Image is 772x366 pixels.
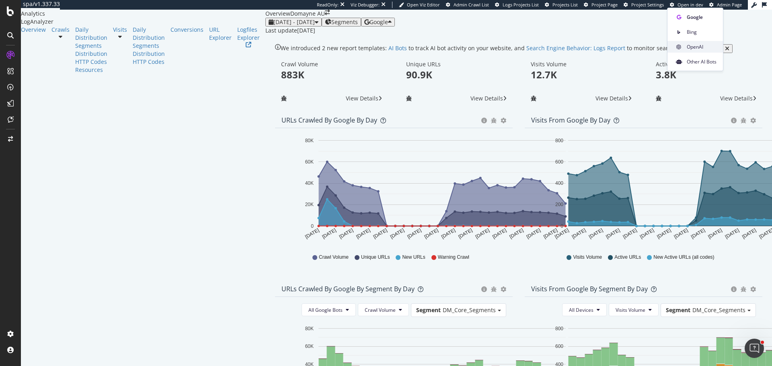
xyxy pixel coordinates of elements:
[750,118,756,123] div: gear
[302,303,356,316] button: All Google Bots
[750,286,756,292] div: gear
[281,68,382,82] p: 883K
[571,227,587,240] text: [DATE]
[305,344,314,349] text: 60K
[690,227,706,240] text: [DATE]
[531,285,648,293] div: Visits from Google By Segment By Day
[545,2,578,8] a: Projects List
[338,227,354,240] text: [DATE]
[358,303,409,316] button: Crawl Volume
[311,223,314,229] text: 0
[526,44,625,52] a: Search Engine Behavior: Logs Report
[75,26,107,42] a: Daily Distribution
[399,2,440,8] a: Open Viz Editor
[555,344,563,349] text: 600
[275,44,762,53] div: info banner
[21,18,265,26] div: LogAnalyzer
[501,286,506,292] div: gear
[281,116,377,124] div: URLs Crawled by Google by day
[573,254,602,261] span: Visits Volume
[561,223,563,229] text: 0
[491,227,507,240] text: [DATE]
[407,2,440,8] span: Open Viz Editor
[319,254,349,261] span: Crawl Volume
[591,2,618,8] span: Project Page
[491,118,497,123] div: bug
[209,26,232,42] a: URL Explorer
[666,306,690,314] span: Segment
[724,227,740,240] text: [DATE]
[75,66,107,74] a: Resources
[322,18,361,27] button: Segments
[554,227,570,240] text: [DATE]
[531,68,632,82] p: 12.7K
[438,254,469,261] span: Warning Crawl
[325,10,330,15] div: arrow-right-arrow-left
[423,227,439,240] text: [DATE]
[331,19,358,25] span: Segments
[321,227,337,240] text: [DATE]
[692,306,745,314] span: DM_Core_Segments
[75,42,107,58] a: Segments Distribution
[281,44,722,53] div: We introduced 2 new report templates: to track AI bot activity on your website, and to monitor se...
[308,307,343,313] span: All Google Bots
[372,227,388,240] text: [DATE]
[555,202,563,208] text: 200
[297,27,315,35] div: [DATE]
[281,135,591,246] svg: A chart.
[170,26,203,34] a: Conversions
[717,2,742,8] span: Admin Page
[555,138,563,143] text: 800
[446,2,489,8] a: Admin Crawl List
[361,254,390,261] span: Unique URLs
[416,306,441,314] span: Segment
[656,68,757,82] p: 3.8K
[745,339,764,358] iframe: Intercom live chat
[595,94,628,102] span: View Details
[237,26,260,42] div: Logfiles Explorer
[75,58,107,66] a: HTTP Codes
[605,227,621,240] text: [DATE]
[406,96,412,101] div: bug
[731,118,737,123] div: circle-info
[673,227,689,240] text: [DATE]
[406,61,507,68] div: Unique URLs
[531,96,536,101] div: bug
[113,26,127,34] a: Visits
[273,18,315,26] span: [DATE] - [DATE]
[470,94,503,102] span: View Details
[440,227,456,240] text: [DATE]
[305,138,314,143] text: 80K
[305,326,314,331] text: 80K
[741,227,757,240] text: [DATE]
[305,180,314,186] text: 40K
[281,61,382,68] div: Crawl Volume
[624,2,664,8] a: Project Settings
[51,26,70,34] a: Crawls
[365,307,396,313] span: Crawl Volume
[237,26,260,47] a: Logfiles Explorer
[562,303,607,316] button: All Devices
[503,2,539,8] span: Logs Projects List
[265,18,322,27] button: [DATE] - [DATE]
[720,94,753,102] span: View Details
[531,61,632,68] div: Visits Volume
[495,2,539,8] a: Logs Projects List
[614,254,641,261] span: Active URLs
[741,286,746,292] div: bug
[678,2,703,8] span: Open in dev
[584,2,618,8] a: Project Page
[265,10,290,18] div: Overview
[21,26,46,34] a: Overview
[707,227,723,240] text: [DATE]
[281,285,415,293] div: URLs Crawled by Google By Segment By Day
[616,307,645,313] span: Visits Volume
[687,43,717,51] span: OpenAI
[406,68,507,82] p: 90.9K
